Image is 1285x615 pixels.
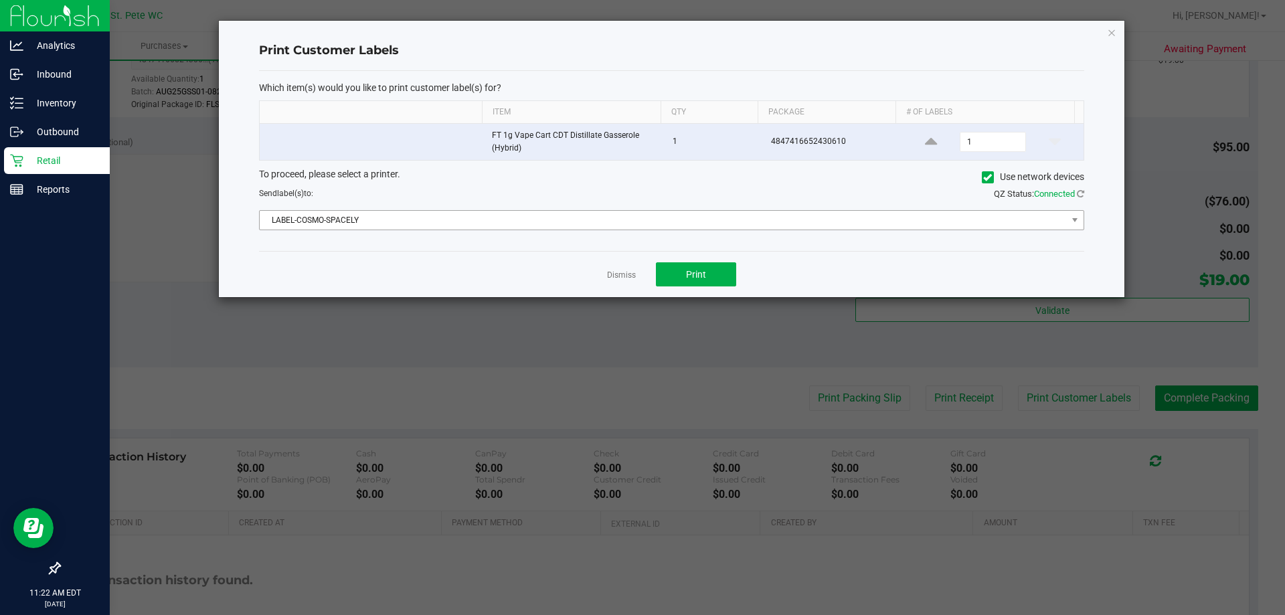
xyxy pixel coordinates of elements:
p: Reports [23,181,104,197]
p: Analytics [23,37,104,54]
span: LABEL-COSMO-SPACELY [260,211,1067,230]
inline-svg: Analytics [10,39,23,52]
p: 11:22 AM EDT [6,587,104,599]
inline-svg: Inbound [10,68,23,81]
th: Item [482,101,661,124]
inline-svg: Reports [10,183,23,196]
inline-svg: Outbound [10,125,23,139]
span: Connected [1034,189,1075,199]
p: Outbound [23,124,104,140]
p: [DATE] [6,599,104,609]
td: FT 1g Vape Cart CDT Distillate Gasserole (Hybrid) [484,124,665,160]
label: Use network devices [982,170,1084,184]
p: Inventory [23,95,104,111]
span: label(s) [277,189,304,198]
td: 1 [665,124,763,160]
td: 4847416652430610 [763,124,903,160]
div: To proceed, please select a printer. [249,167,1094,187]
span: QZ Status: [994,189,1084,199]
inline-svg: Retail [10,154,23,167]
a: Dismiss [607,270,636,281]
button: Print [656,262,736,286]
iframe: Resource center [13,508,54,548]
p: Retail [23,153,104,169]
span: Print [686,269,706,280]
p: Which item(s) would you like to print customer label(s) for? [259,82,1084,94]
p: Inbound [23,66,104,82]
inline-svg: Inventory [10,96,23,110]
th: Package [758,101,895,124]
th: Qty [661,101,758,124]
span: Send to: [259,189,313,198]
th: # of labels [895,101,1074,124]
h4: Print Customer Labels [259,42,1084,60]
